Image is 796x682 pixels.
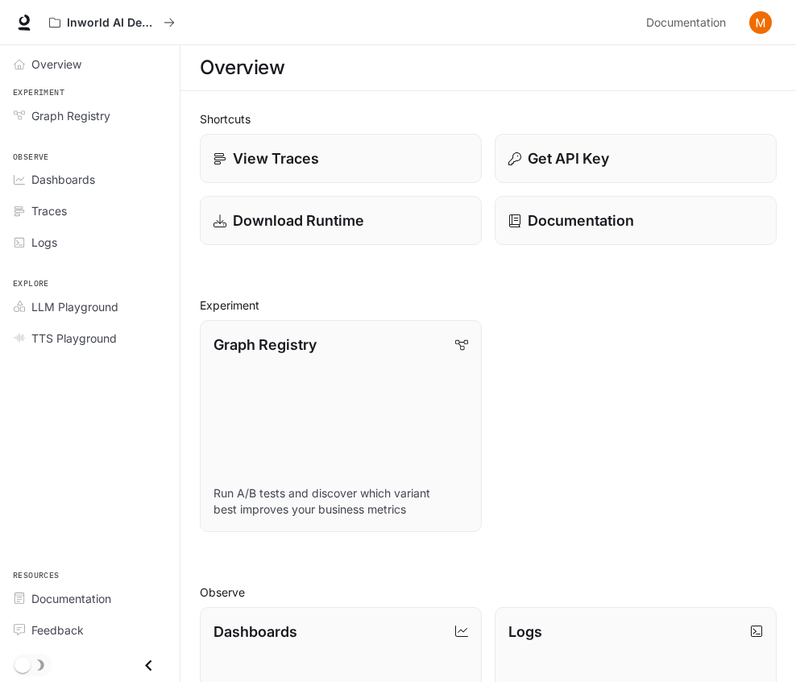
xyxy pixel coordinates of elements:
a: Logs [6,228,173,256]
p: Graph Registry [214,334,317,356]
span: Feedback [31,622,84,638]
a: Feedback [6,616,173,644]
h2: Experiment [200,297,777,314]
a: Documentation [495,196,777,245]
a: LLM Playground [6,293,173,321]
span: Traces [31,202,67,219]
a: Documentation [640,6,738,39]
a: Overview [6,50,173,78]
a: Download Runtime [200,196,482,245]
span: Graph Registry [31,107,110,124]
span: Logs [31,234,57,251]
span: TTS Playground [31,330,117,347]
img: User avatar [749,11,772,34]
p: Logs [508,621,542,642]
button: Get API Key [495,134,777,183]
p: Inworld AI Demos [67,16,157,30]
h2: Observe [200,584,777,601]
a: Documentation [6,584,173,613]
p: Run A/B tests and discover which variant best improves your business metrics [214,485,468,518]
a: Traces [6,197,173,225]
a: Dashboards [6,165,173,193]
span: Documentation [31,590,111,607]
p: View Traces [233,148,319,169]
p: Documentation [528,210,634,231]
span: Overview [31,56,81,73]
button: User avatar [744,6,777,39]
p: Dashboards [214,621,297,642]
span: Dark mode toggle [15,655,31,673]
span: LLM Playground [31,298,118,315]
button: All workspaces [42,6,182,39]
p: Get API Key [528,148,609,169]
a: Graph RegistryRun A/B tests and discover which variant best improves your business metrics [200,320,482,532]
a: View Traces [200,134,482,183]
a: TTS Playground [6,324,173,352]
button: Close drawer [131,649,167,682]
h2: Shortcuts [200,110,777,127]
span: Documentation [646,13,726,33]
h1: Overview [200,52,284,84]
span: Dashboards [31,171,95,188]
p: Download Runtime [233,210,364,231]
a: Graph Registry [6,102,173,130]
